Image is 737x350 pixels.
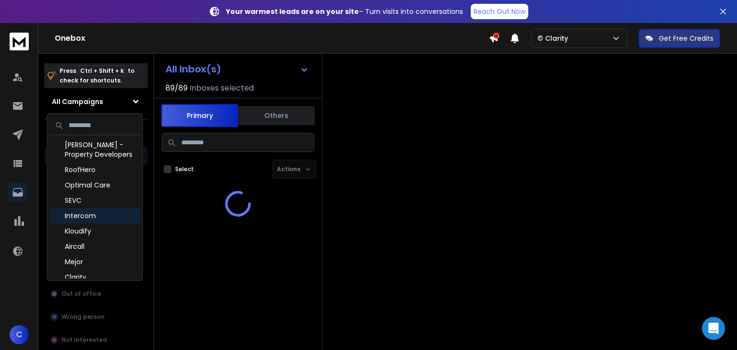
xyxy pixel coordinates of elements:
[226,7,463,16] p: – Turn visits into conversations
[55,33,489,44] h1: Onebox
[702,317,725,340] div: Open Intercom Messenger
[10,325,29,344] span: C
[537,34,572,43] p: © Clarity
[238,105,315,126] button: Others
[49,137,141,162] div: [PERSON_NAME] - Property Developers
[10,33,29,50] img: logo
[49,239,141,254] div: Aircall
[474,7,525,16] p: Reach Out Now
[52,97,103,106] h1: All Campaigns
[79,65,125,76] span: Ctrl + Shift + k
[49,177,141,193] div: Optimal Care
[166,82,188,94] span: 89 / 89
[49,223,141,239] div: Kloudify
[49,254,141,269] div: Mejor
[49,208,141,223] div: Intercom
[161,104,238,127] button: Primary
[166,64,221,74] h1: All Inbox(s)
[226,7,359,16] strong: Your warmest leads are on your site
[190,82,254,94] h3: Inboxes selected
[49,269,141,285] div: Clarity
[59,66,134,85] p: Press to check for shortcuts.
[44,127,148,140] h3: Filters
[49,193,141,208] div: SEVC
[659,34,713,43] p: Get Free Credits
[175,165,194,173] label: Select
[49,162,141,177] div: RoofHero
